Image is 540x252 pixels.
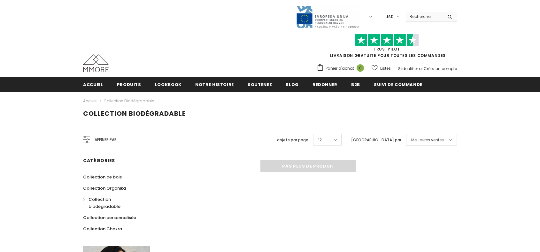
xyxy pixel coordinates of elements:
[424,66,457,71] a: Créez un compte
[312,82,337,88] span: Redonner
[351,82,360,88] span: B2B
[398,66,418,71] a: S'identifier
[83,54,109,72] img: Cas MMORE
[380,65,391,72] span: Listes
[372,63,391,74] a: Listes
[286,82,299,88] span: Blog
[277,137,308,143] label: objets par page
[248,82,272,88] span: soutenez
[385,14,394,20] span: USD
[83,171,122,183] a: Collection de bois
[83,194,143,212] a: Collection biodégradable
[374,82,422,88] span: Suivi de commande
[195,82,234,88] span: Notre histoire
[374,77,422,91] a: Suivi de commande
[296,14,360,19] a: Javni Razpis
[155,77,181,91] a: Lookbook
[83,215,136,221] span: Collection personnalisée
[326,65,354,72] span: Panier d'achat
[296,5,360,28] img: Javni Razpis
[355,34,419,46] img: Faites confiance aux étoiles pilotes
[117,77,141,91] a: Produits
[286,77,299,91] a: Blog
[318,137,322,143] span: 12
[419,66,423,71] span: or
[83,223,122,234] a: Collection Chakra
[248,77,272,91] a: soutenez
[83,97,97,105] a: Accueil
[83,77,103,91] a: Accueil
[83,226,122,232] span: Collection Chakra
[95,136,117,143] span: Affiner par
[104,98,154,104] a: Collection biodégradable
[406,12,443,21] input: Search Site
[351,77,360,91] a: B2B
[411,137,444,143] span: Meilleures ventes
[83,212,136,223] a: Collection personnalisée
[317,37,457,58] span: LIVRAISON GRATUITE POUR TOUTES LES COMMANDES
[155,82,181,88] span: Lookbook
[195,77,234,91] a: Notre histoire
[83,109,186,118] span: Collection biodégradable
[351,137,401,143] label: [GEOGRAPHIC_DATA] par
[83,185,126,191] span: Collection Organika
[83,82,103,88] span: Accueil
[357,64,364,72] span: 0
[83,157,115,164] span: Catégories
[83,183,126,194] a: Collection Organika
[83,174,122,180] span: Collection de bois
[312,77,337,91] a: Redonner
[89,196,120,209] span: Collection biodégradable
[374,46,400,52] a: TrustPilot
[117,82,141,88] span: Produits
[317,64,367,73] a: Panier d'achat 0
